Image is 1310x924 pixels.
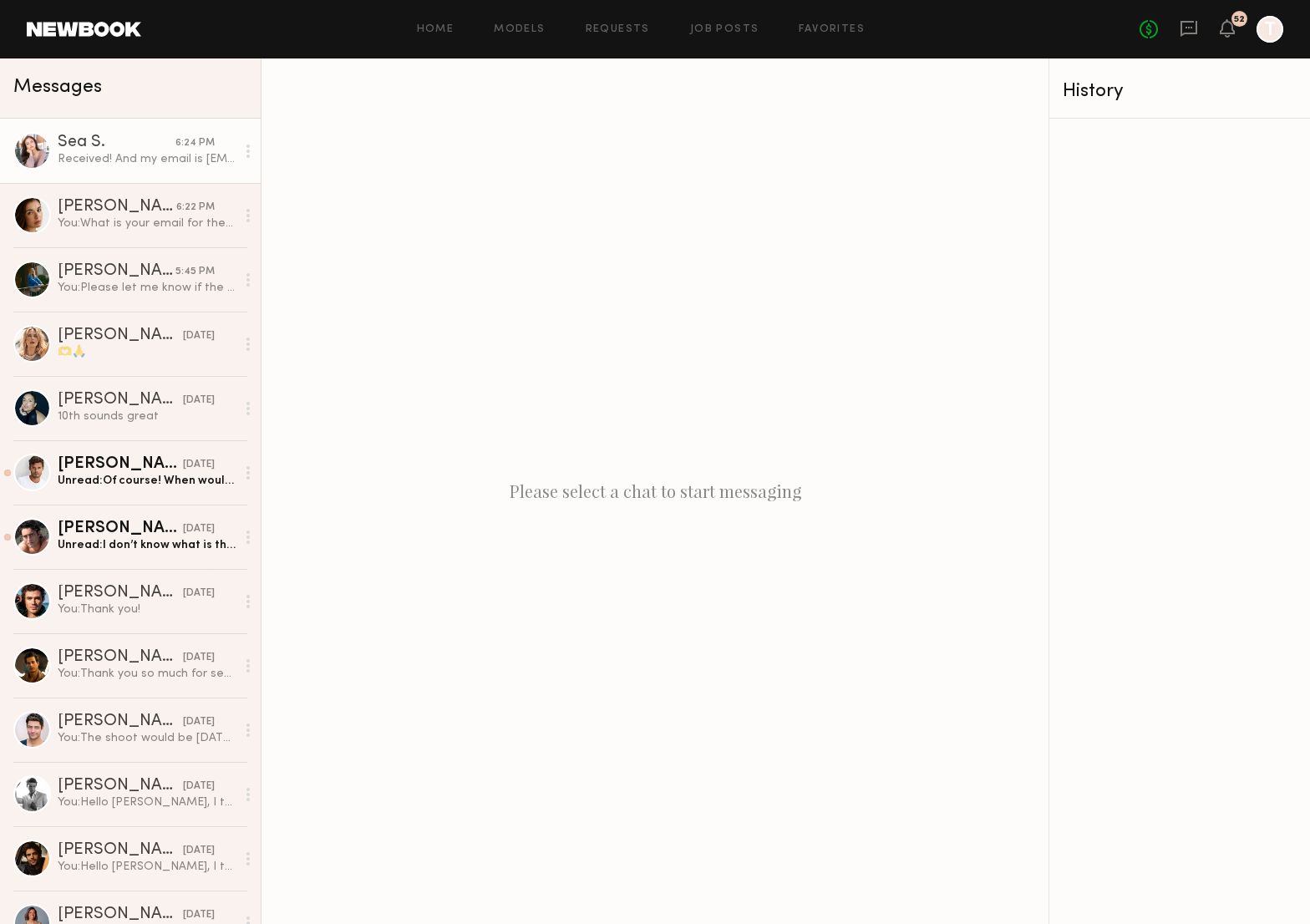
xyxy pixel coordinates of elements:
div: [PERSON_NAME] [58,327,183,344]
a: T [1257,16,1283,43]
div: [DATE] [183,779,215,795]
a: Job Posts [690,24,759,35]
div: [DATE] [183,393,215,409]
div: 6:22 PM [176,200,215,216]
div: [PERSON_NAME] [58,392,183,409]
div: [PERSON_NAME] [58,778,183,795]
div: [DATE] [183,521,215,537]
div: [DATE] [183,328,215,344]
div: You: The shoot would be [DATE] or 13th. Still determining the rate with the client, but I believe... [58,730,236,746]
a: Requests [586,24,650,35]
div: 5:45 PM [175,264,215,280]
div: You: Hello [PERSON_NAME], I think you would be a great fit for an upcoming video I'm planning for... [58,795,236,810]
a: Favorites [799,24,865,35]
div: You: Thank you! [58,602,236,617]
div: [DATE] [183,714,215,730]
div: Please select a chat to start messaging [261,58,1049,924]
div: 52 [1234,15,1245,24]
div: [DATE] [183,843,215,859]
div: [DATE] [183,586,215,602]
div: You: Hello [PERSON_NAME], I think you would be a great fit for an upcoming video I'm planning for... [58,859,236,875]
a: Models [494,24,545,35]
div: [PERSON_NAME] [58,263,175,280]
div: You: Please let me know if the date change and start time works for you! I do have to confirm as ... [58,280,236,296]
div: 10th sounds great [58,409,236,424]
div: 🫶🙏 [58,344,236,360]
div: [DATE] [183,457,215,473]
div: [PERSON_NAME] [58,649,183,666]
div: Unread: I don’t know what is the vibe [58,537,236,553]
div: Sea S. [58,135,175,151]
div: Unread: Of course! When would the shoot take place? Could you share a few more details? Thanks a ... [58,473,236,489]
div: [PERSON_NAME] [58,456,183,473]
div: 6:24 PM [175,135,215,151]
div: You: What is your email for the call sheet? [58,216,236,231]
div: [PERSON_NAME] [58,199,176,216]
div: [PERSON_NAME] [58,585,183,602]
a: Home [417,24,454,35]
div: [PERSON_NAME] [58,713,183,730]
div: You: Thank you so much for sending that info along! Forwarding it to the client now :) [58,666,236,682]
div: [PERSON_NAME] [58,906,183,923]
div: [DATE] [183,907,215,923]
div: [DATE] [183,650,215,666]
div: History [1063,82,1297,101]
span: Messages [13,78,102,97]
div: [PERSON_NAME] [58,520,183,537]
div: [PERSON_NAME] [58,842,183,859]
div: Received! And my email is [EMAIL_ADDRESS][DOMAIN_NAME] [58,151,236,167]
